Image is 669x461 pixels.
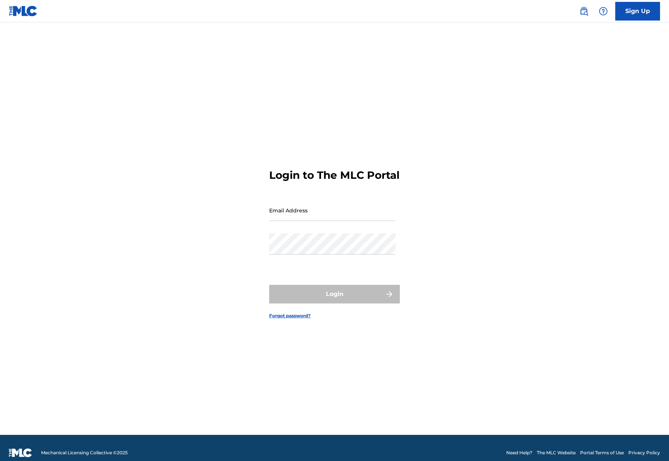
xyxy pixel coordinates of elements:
[537,449,576,456] a: The MLC Website
[599,7,608,16] img: help
[615,2,660,21] a: Sign Up
[9,448,32,457] img: logo
[506,449,532,456] a: Need Help?
[576,4,591,19] a: Public Search
[580,449,624,456] a: Portal Terms of Use
[269,312,311,319] a: Forgot password?
[9,6,38,16] img: MLC Logo
[269,169,399,182] h3: Login to The MLC Portal
[596,4,611,19] div: Help
[628,449,660,456] a: Privacy Policy
[579,7,588,16] img: search
[41,449,128,456] span: Mechanical Licensing Collective © 2025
